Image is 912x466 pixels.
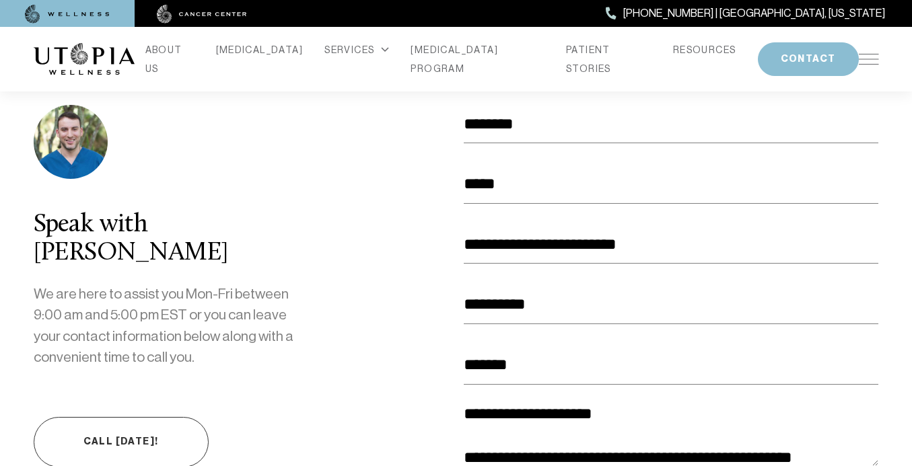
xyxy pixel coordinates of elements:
img: photo [34,105,108,179]
div: Speak with [PERSON_NAME] [34,211,305,268]
div: SERVICES [324,40,389,59]
a: [MEDICAL_DATA] [216,40,304,59]
a: [PHONE_NUMBER] | [GEOGRAPHIC_DATA], [US_STATE] [606,5,885,22]
a: PATIENT STORIES [566,40,652,78]
button: CONTACT [758,42,859,76]
p: We are here to assist you Mon-Fri between 9:00 am and 5:00 pm EST or you can leave your contact i... [34,284,305,368]
a: RESOURCES [673,40,736,59]
span: [PHONE_NUMBER] | [GEOGRAPHIC_DATA], [US_STATE] [623,5,885,22]
a: ABOUT US [145,40,195,78]
img: icon-hamburger [859,54,879,65]
a: [MEDICAL_DATA] PROGRAM [411,40,545,78]
img: logo [34,43,135,75]
img: wellness [25,5,110,24]
img: cancer center [157,5,247,24]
